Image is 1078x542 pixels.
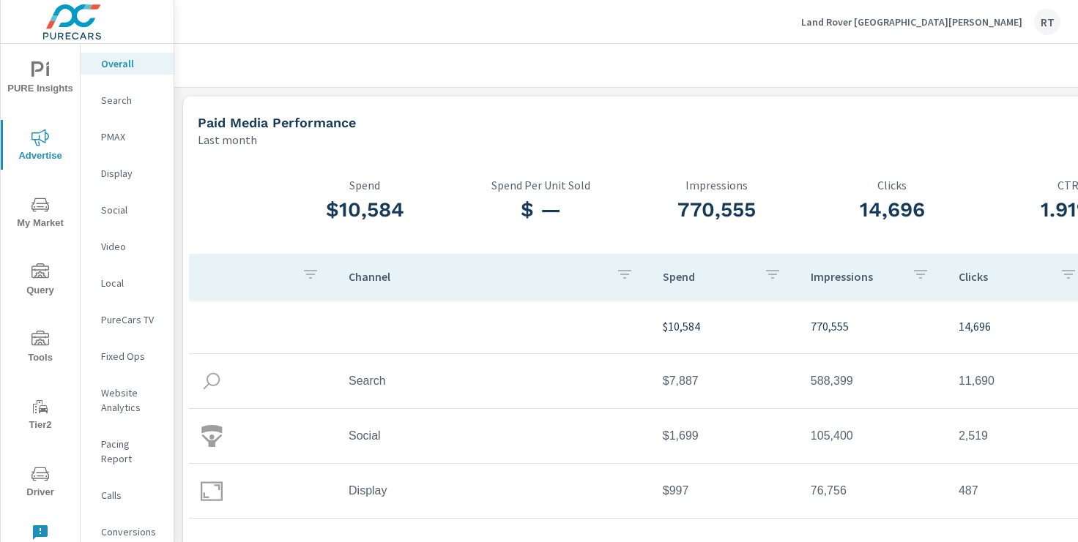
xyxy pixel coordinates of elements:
span: Advertise [5,129,75,165]
p: Search [101,93,162,108]
td: $7,887 [651,363,799,399]
p: Impressions [628,178,804,192]
div: Overall [81,53,174,75]
div: Display [81,162,174,184]
img: icon-social.svg [201,425,223,447]
span: Driver [5,465,75,501]
p: Display [101,166,162,181]
p: Pacing Report [101,437,162,466]
p: Spend [277,178,453,192]
p: 770,555 [811,317,935,335]
p: $10,584 [663,317,787,335]
div: Search [81,89,174,111]
p: Impressions [811,269,900,284]
td: Display [337,473,651,509]
td: 105,400 [799,418,947,454]
p: Clicks [959,269,1048,284]
p: Website Analytics [101,385,162,415]
div: Social [81,199,174,221]
div: PMAX [81,126,174,148]
h3: 770,555 [628,197,804,222]
span: Tier2 [5,398,75,434]
span: Query [5,263,75,299]
h3: $ — [453,197,628,222]
td: Social [337,418,651,454]
div: PureCars TV [81,309,174,331]
h5: Paid Media Performance [198,115,356,130]
span: Tools [5,331,75,366]
p: Conversions [101,524,162,539]
p: Clicks [804,178,980,192]
p: Social [101,203,162,217]
p: Channel [349,269,604,284]
p: Spend [663,269,752,284]
td: $1,699 [651,418,799,454]
div: Local [81,272,174,294]
p: PureCars TV [101,312,162,327]
p: PMAX [101,129,162,144]
p: Land Rover [GEOGRAPHIC_DATA][PERSON_NAME] [801,15,1022,29]
div: Pacing Report [81,433,174,470]
h3: $10,584 [277,197,453,222]
p: Spend Per Unit Sold [453,178,628,192]
div: Fixed Ops [81,345,174,367]
p: Overall [101,56,162,71]
span: PURE Insights [5,61,75,97]
td: Search [337,363,651,399]
div: RT [1034,9,1060,35]
h3: 14,696 [804,197,980,222]
p: Fixed Ops [101,349,162,364]
div: Video [81,236,174,257]
p: Local [101,276,162,290]
td: $997 [651,473,799,509]
div: Calls [81,484,174,506]
span: My Market [5,196,75,232]
img: icon-display.svg [201,480,223,502]
td: 588,399 [799,363,947,399]
p: Video [101,239,162,254]
td: 76,756 [799,473,947,509]
p: Calls [101,488,162,503]
div: Website Analytics [81,382,174,418]
img: icon-search.svg [201,370,223,392]
p: Last month [198,131,257,148]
